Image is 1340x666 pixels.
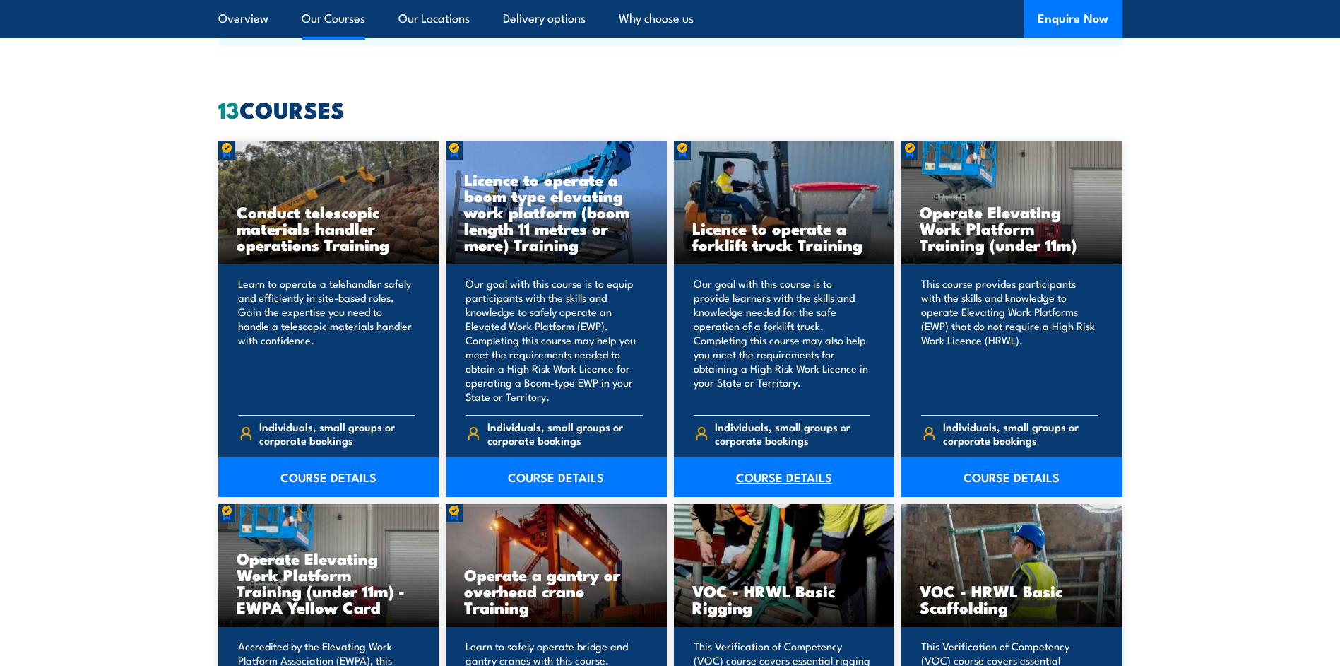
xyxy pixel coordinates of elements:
[920,204,1104,252] h3: Operate Elevating Work Platform Training (under 11m)
[218,91,239,127] strong: 13
[218,457,439,497] a: COURSE DETAILS
[237,550,421,615] h3: Operate Elevating Work Platform Training (under 11m) - EWPA Yellow Card
[692,220,877,252] h3: Licence to operate a forklift truck Training
[466,276,643,404] p: Our goal with this course is to equip participants with the skills and knowledge to safely operat...
[920,583,1104,615] h3: VOC - HRWL Basic Scaffolding
[943,420,1098,447] span: Individuals, small groups or corporate bookings
[218,99,1122,119] h2: COURSES
[674,457,895,497] a: COURSE DETAILS
[464,566,648,615] h3: Operate a gantry or overhead crane Training
[692,583,877,615] h3: VOC - HRWL Basic Rigging
[464,171,648,252] h3: Licence to operate a boom type elevating work platform (boom length 11 metres or more) Training
[259,420,415,447] span: Individuals, small groups or corporate bookings
[487,420,643,447] span: Individuals, small groups or corporate bookings
[237,204,421,252] h3: Conduct telescopic materials handler operations Training
[715,420,870,447] span: Individuals, small groups or corporate bookings
[921,276,1098,404] p: This course provides participants with the skills and knowledge to operate Elevating Work Platfor...
[694,276,871,404] p: Our goal with this course is to provide learners with the skills and knowledge needed for the saf...
[901,457,1122,497] a: COURSE DETAILS
[446,457,667,497] a: COURSE DETAILS
[238,276,415,404] p: Learn to operate a telehandler safely and efficiently in site-based roles. Gain the expertise you...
